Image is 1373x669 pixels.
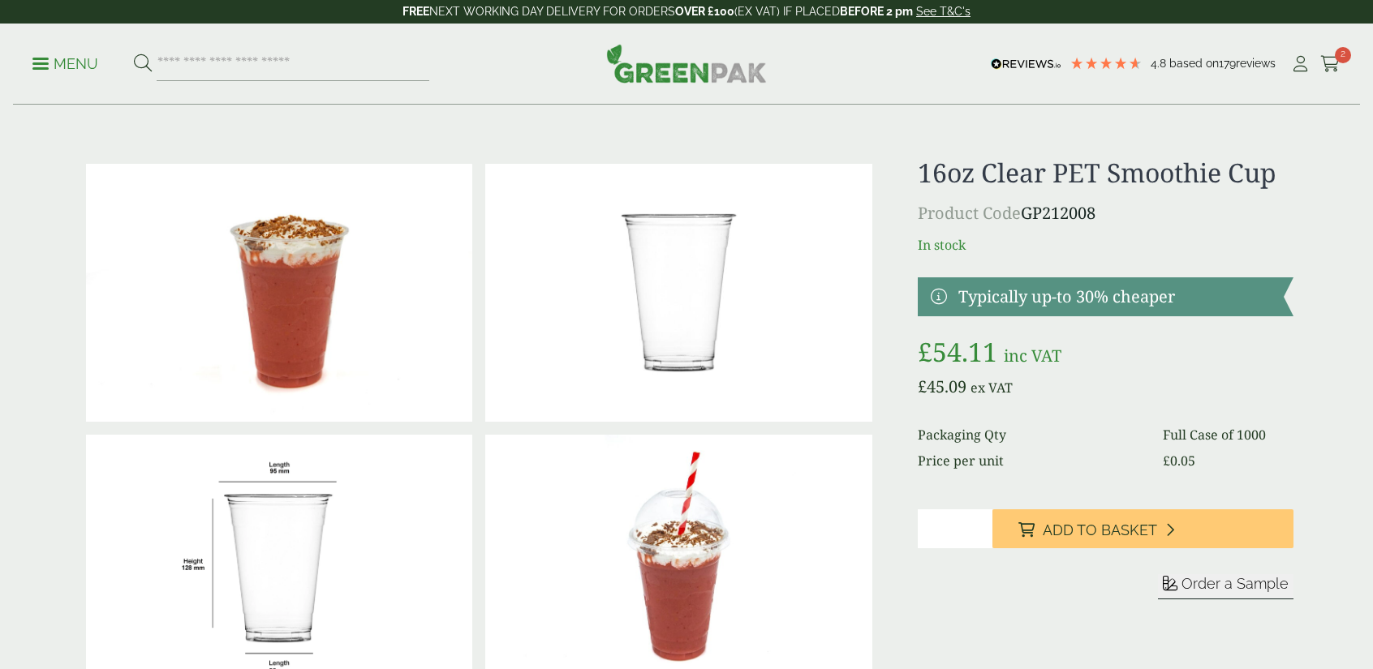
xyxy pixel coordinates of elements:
span: inc VAT [1004,345,1061,367]
strong: OVER £100 [675,5,734,18]
h1: 16oz Clear PET Smoothie Cup [918,157,1293,188]
span: £ [1163,452,1170,470]
button: Add to Basket [992,509,1293,548]
p: In stock [918,235,1293,255]
p: Menu [32,54,98,74]
img: 16oz Clear PET Smoothie Cup 0 [485,164,872,422]
span: ex VAT [971,379,1013,397]
span: 2 [1335,47,1351,63]
button: Order a Sample [1158,574,1293,599]
span: 4.8 [1151,57,1169,70]
span: Based on [1169,57,1219,70]
img: GreenPak Supplies [606,44,767,83]
i: Cart [1320,56,1341,72]
bdi: 45.09 [918,375,966,397]
dd: Full Case of 1000 [1163,425,1293,444]
strong: BEFORE 2 pm [840,5,913,18]
bdi: 54.11 [918,334,997,369]
a: See T&C's [916,5,971,18]
img: 16oz PET Smoothie Cup With Strawberry Milkshake And Cream [86,164,472,422]
span: £ [918,334,932,369]
img: REVIEWS.io [991,58,1061,70]
span: reviews [1236,57,1276,70]
div: 4.78 Stars [1070,56,1143,71]
bdi: 0.05 [1163,452,1195,470]
span: 179 [1219,57,1236,70]
strong: FREE [402,5,429,18]
a: Menu [32,54,98,71]
span: Product Code [918,202,1021,224]
a: 2 [1320,52,1341,76]
dt: Packaging Qty [918,425,1143,444]
dt: Price per unit [918,451,1143,470]
i: My Account [1290,56,1311,72]
p: GP212008 [918,201,1293,225]
span: Add to Basket [1043,521,1157,539]
span: Order a Sample [1181,575,1289,592]
span: £ [918,375,927,397]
